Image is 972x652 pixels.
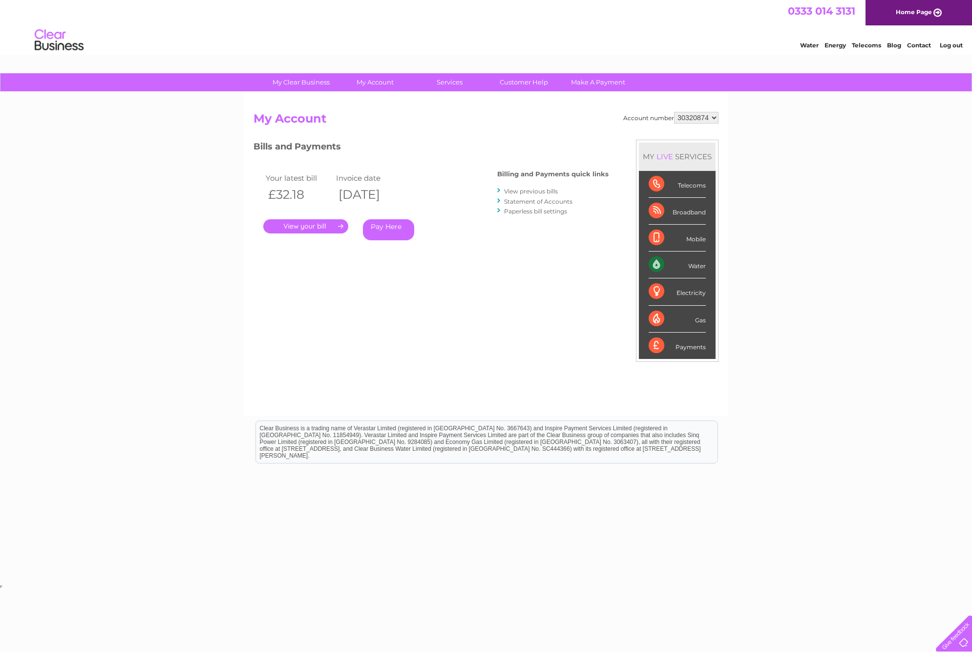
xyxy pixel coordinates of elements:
[261,73,341,91] a: My Clear Business
[800,42,819,49] a: Water
[852,42,881,49] a: Telecoms
[504,208,567,215] a: Paperless bill settings
[497,170,609,178] h4: Billing and Payments quick links
[649,171,706,198] div: Telecoms
[788,5,855,17] a: 0333 014 3131
[334,171,404,185] td: Invoice date
[887,42,901,49] a: Blog
[824,42,846,49] a: Energy
[655,152,675,161] div: LIVE
[639,143,716,170] div: MY SERVICES
[649,198,706,225] div: Broadband
[256,5,718,47] div: Clear Business is a trading name of Verastar Limited (registered in [GEOGRAPHIC_DATA] No. 3667643...
[558,73,638,91] a: Make A Payment
[649,225,706,252] div: Mobile
[409,73,490,91] a: Services
[363,219,414,240] a: Pay Here
[649,252,706,278] div: Water
[334,185,404,205] th: [DATE]
[649,278,706,305] div: Electricity
[335,73,416,91] a: My Account
[649,306,706,333] div: Gas
[907,42,931,49] a: Contact
[263,219,348,233] a: .
[504,188,558,195] a: View previous bills
[263,171,334,185] td: Your latest bill
[254,140,609,157] h3: Bills and Payments
[34,25,84,55] img: logo.png
[623,112,718,124] div: Account number
[263,185,334,205] th: £32.18
[484,73,564,91] a: Customer Help
[649,333,706,359] div: Payments
[504,198,572,205] a: Statement of Accounts
[940,42,963,49] a: Log out
[254,112,718,130] h2: My Account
